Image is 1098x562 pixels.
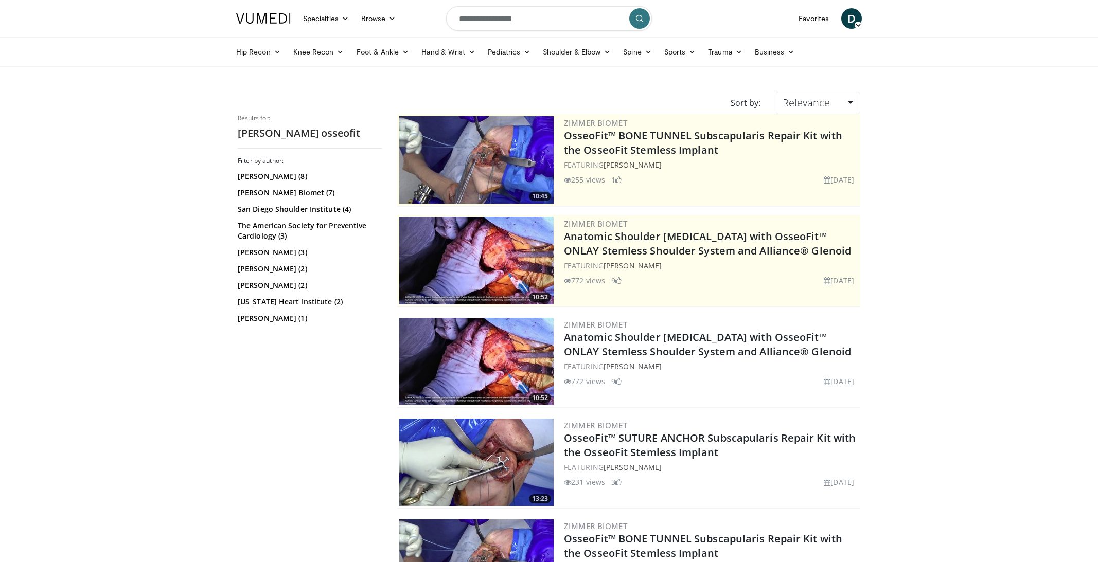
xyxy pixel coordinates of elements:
[776,92,860,114] a: Relevance
[564,532,842,560] a: OsseoFit™ BONE TUNNEL Subscapularis Repair Kit with the OsseoFit Stemless Implant
[723,92,768,114] div: Sort by:
[604,160,662,170] a: [PERSON_NAME]
[792,8,835,29] a: Favorites
[604,361,662,371] a: [PERSON_NAME]
[604,261,662,270] a: [PERSON_NAME]
[238,313,379,323] a: [PERSON_NAME] (1)
[399,116,554,204] img: 2f1af013-60dc-4d4f-a945-c3496bd90c6e.300x170_q85_crop-smart_upscale.jpg
[604,462,662,472] a: [PERSON_NAME]
[611,376,622,387] li: 9
[702,42,749,62] a: Trauma
[238,114,382,122] p: Results for:
[611,275,622,286] li: 9
[350,42,416,62] a: Foot & Ankle
[564,361,858,372] div: FEATURING
[749,42,801,62] a: Business
[446,6,652,31] input: Search topics, interventions
[564,319,627,330] a: Zimmer Biomet
[824,376,854,387] li: [DATE]
[537,42,617,62] a: Shoulder & Elbow
[611,477,622,487] li: 3
[564,260,858,271] div: FEATURING
[238,280,379,291] a: [PERSON_NAME] (2)
[564,118,627,128] a: Zimmer Biomet
[399,318,554,405] a: 10:52
[238,157,382,165] h3: Filter by author:
[230,42,287,62] a: Hip Recon
[564,174,605,185] li: 255 views
[287,42,350,62] a: Knee Recon
[824,174,854,185] li: [DATE]
[564,229,851,258] a: Anatomic Shoulder [MEDICAL_DATA] with OsseoFit™ ONLAY Stemless Shoulder System and Alliance® Glenoid
[399,217,554,304] img: 68921608-6324-4888-87da-a4d0ad613160.300x170_q85_crop-smart_upscale.jpg
[399,419,554,506] img: 40c8acad-cf15-4485-a741-123ec1ccb0c0.300x170_q85_crop-smart_upscale.jpg
[529,293,551,302] span: 10:52
[564,462,858,473] div: FEATURING
[841,8,862,29] a: D
[238,188,379,198] a: [PERSON_NAME] Biomet (7)
[824,275,854,286] li: [DATE]
[399,116,554,204] a: 10:45
[529,494,551,503] span: 13:23
[564,129,842,157] a: OsseoFit™ BONE TUNNEL Subscapularis Repair Kit with the OsseoFit Stemless Implant
[611,174,622,185] li: 1
[238,221,379,241] a: The American Society for Preventive Cardiology (3)
[564,330,851,358] a: Anatomic Shoulder [MEDICAL_DATA] with OsseoFit™ ONLAY Stemless Shoulder System and Alliance® Glenoid
[355,8,402,29] a: Browse
[529,192,551,201] span: 10:45
[399,217,554,304] a: 10:52
[564,477,605,487] li: 231 views
[564,376,605,387] li: 772 views
[564,521,627,531] a: Zimmer Biomet
[617,42,658,62] a: Spine
[297,8,355,29] a: Specialties
[564,219,627,229] a: Zimmer Biomet
[783,96,830,110] span: Relevance
[236,13,291,24] img: VuMedi Logo
[482,42,537,62] a: Pediatrics
[529,393,551,403] span: 10:52
[415,42,482,62] a: Hand & Wrist
[564,159,858,170] div: FEATURING
[658,42,702,62] a: Sports
[238,247,379,258] a: [PERSON_NAME] (3)
[399,318,554,405] img: 68921608-6324-4888-87da-a4d0ad613160.300x170_q85_crop-smart_upscale.jpg
[238,264,379,274] a: [PERSON_NAME] (2)
[564,420,627,430] a: Zimmer Biomet
[399,419,554,506] a: 13:23
[564,275,605,286] li: 772 views
[238,171,379,182] a: [PERSON_NAME] (8)
[238,204,379,214] a: San Diego Shoulder Institute (4)
[238,297,379,307] a: [US_STATE] Heart Institute (2)
[824,477,854,487] li: [DATE]
[564,431,856,459] a: OsseoFit™ SUTURE ANCHOR Subscapularis Repair Kit with the OsseoFit Stemless Implant
[238,126,382,140] h2: [PERSON_NAME] osseofit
